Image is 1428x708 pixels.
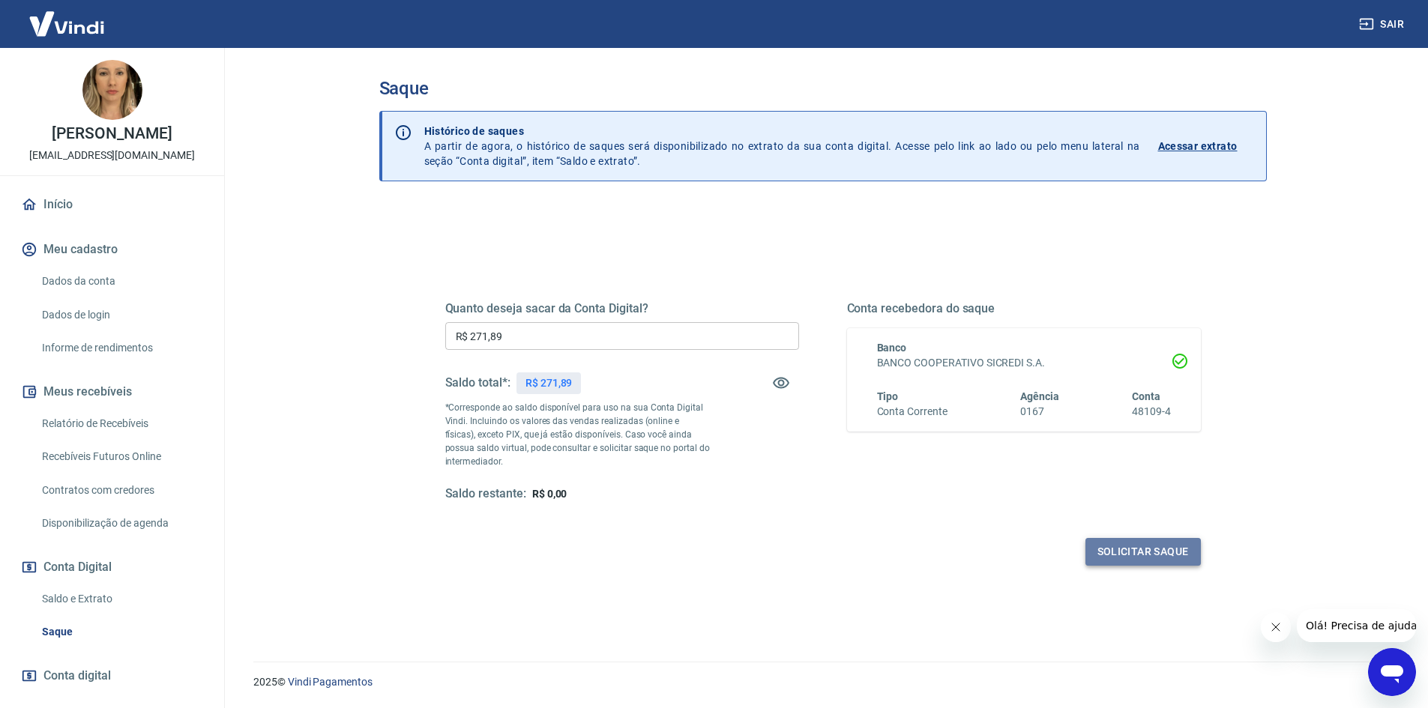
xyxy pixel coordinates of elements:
iframe: Mensagem da empresa [1297,609,1416,642]
a: Início [18,188,206,221]
p: [EMAIL_ADDRESS][DOMAIN_NAME] [29,148,195,163]
iframe: Botão para abrir a janela de mensagens [1368,648,1416,696]
p: A partir de agora, o histórico de saques será disponibilizado no extrato da sua conta digital. Ac... [424,124,1140,169]
img: Vindi [18,1,115,46]
p: Acessar extrato [1158,139,1238,154]
a: Conta digital [18,659,206,692]
h5: Conta recebedora do saque [847,301,1201,316]
p: [PERSON_NAME] [52,126,172,142]
button: Meus recebíveis [18,375,206,408]
a: Relatório de Recebíveis [36,408,206,439]
a: Saque [36,617,206,647]
h6: Conta Corrente [877,404,948,420]
a: Vindi Pagamentos [288,676,373,688]
p: *Corresponde ao saldo disponível para uso na sua Conta Digital Vindi. Incluindo os valores das ve... [445,401,711,468]
span: Tipo [877,390,899,402]
a: Informe de rendimentos [36,333,206,363]
span: Olá! Precisa de ajuda? [9,10,126,22]
span: Conta digital [43,665,111,686]
button: Meu cadastro [18,233,206,266]
span: Agência [1020,390,1059,402]
h5: Quanto deseja sacar da Conta Digital? [445,301,799,316]
h6: 0167 [1020,404,1059,420]
a: Dados de login [36,300,206,330]
img: d6a28b8a-96d7-46ec-80aa-fdcf5557062c.jpeg [82,60,142,120]
a: Disponibilização de agenda [36,508,206,539]
span: Conta [1132,390,1160,402]
button: Sair [1356,10,1410,38]
h5: Saldo total*: [445,375,510,390]
a: Saldo e Extrato [36,584,206,614]
a: Contratos com credores [36,475,206,506]
span: Banco [877,342,907,354]
h5: Saldo restante: [445,486,526,502]
span: R$ 0,00 [532,488,567,500]
button: Conta Digital [18,551,206,584]
h3: Saque [379,78,1267,99]
p: Histórico de saques [424,124,1140,139]
a: Recebíveis Futuros Online [36,441,206,472]
h6: 48109-4 [1132,404,1171,420]
p: R$ 271,89 [525,375,573,391]
a: Dados da conta [36,266,206,297]
iframe: Fechar mensagem [1261,612,1291,642]
p: 2025 © [253,674,1392,690]
button: Solicitar saque [1085,538,1201,566]
h6: BANCO COOPERATIVO SICREDI S.A. [877,355,1171,371]
a: Acessar extrato [1158,124,1254,169]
